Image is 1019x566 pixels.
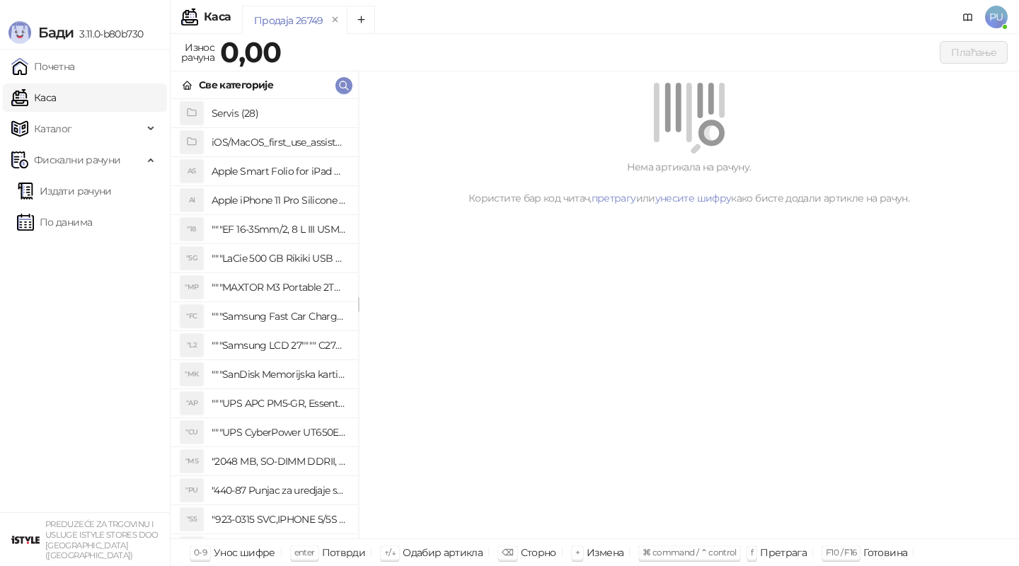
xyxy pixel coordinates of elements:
[826,547,856,558] span: F10 / F16
[74,28,143,40] span: 3.11.0-b80b730
[212,450,347,473] h4: "2048 MB, SO-DIMM DDRII, 667 MHz, Napajanje 1,8 0,1 V, Latencija CL5"
[171,99,358,538] div: grid
[11,52,75,81] a: Почетна
[212,363,347,386] h4: """SanDisk Memorijska kartica 256GB microSDXC sa SD adapterom SDSQXA1-256G-GN6MA - Extreme PLUS, ...
[957,6,979,28] a: Документација
[180,450,203,473] div: "MS
[384,547,396,558] span: ↑/↓
[326,14,345,26] button: remove
[212,247,347,270] h4: """LaCie 500 GB Rikiki USB 3.0 / Ultra Compact & Resistant aluminum / USB 3.0 / 2.5"""""""
[8,21,31,44] img: Logo
[655,192,732,204] a: унесите шифру
[180,305,203,328] div: "FC
[212,537,347,560] h4: "923-0448 SVC,IPHONE,TOURQUE DRIVER KIT .65KGF- CM Šrafciger "
[180,218,203,241] div: "18
[322,543,366,562] div: Потврди
[212,276,347,299] h4: """MAXTOR M3 Portable 2TB 2.5"""" crni eksterni hard disk HX-M201TCB/GM"""
[403,543,483,562] div: Одабир артикла
[212,102,347,125] h4: Servis (28)
[212,305,347,328] h4: """Samsung Fast Car Charge Adapter, brzi auto punja_, boja crna"""
[180,479,203,502] div: "PU
[17,177,112,205] a: Издати рачуни
[214,543,275,562] div: Унос шифре
[17,208,92,236] a: По данима
[180,421,203,444] div: "CU
[985,6,1008,28] span: PU
[199,77,273,93] div: Све категорије
[587,543,623,562] div: Измена
[180,276,203,299] div: "MP
[180,392,203,415] div: "AP
[521,543,556,562] div: Сторно
[178,38,217,67] div: Износ рачуна
[180,363,203,386] div: "MK
[347,6,375,34] button: Add tab
[220,35,281,69] strong: 0,00
[376,159,1002,206] div: Нема артикала на рачуну. Користите бар код читач, или како бисте додали артикле на рачун.
[212,392,347,415] h4: """UPS APC PM5-GR, Essential Surge Arrest,5 utic_nica"""
[34,115,72,143] span: Каталог
[11,526,40,554] img: 64x64-companyLogo-77b92cf4-9946-4f36-9751-bf7bb5fd2c7d.png
[502,547,513,558] span: ⌫
[212,131,347,154] h4: iOS/MacOS_first_use_assistance (4)
[38,24,74,41] span: Бади
[592,192,636,204] a: претрагу
[643,547,737,558] span: ⌘ command / ⌃ control
[204,11,231,23] div: Каса
[194,547,207,558] span: 0-9
[212,334,347,357] h4: """Samsung LCD 27"""" C27F390FHUXEN"""
[180,189,203,212] div: AI
[751,547,753,558] span: f
[212,160,347,183] h4: Apple Smart Folio for iPad mini (A17 Pro) - Sage
[212,479,347,502] h4: "440-87 Punjac za uredjaje sa micro USB portom 4/1, Stand."
[863,543,907,562] div: Готовина
[180,334,203,357] div: "L2
[180,537,203,560] div: "SD
[180,508,203,531] div: "S5
[180,247,203,270] div: "5G
[294,547,315,558] span: enter
[940,41,1008,64] button: Плаћање
[212,189,347,212] h4: Apple iPhone 11 Pro Silicone Case - Black
[212,218,347,241] h4: """EF 16-35mm/2, 8 L III USM"""
[180,160,203,183] div: AS
[254,13,323,28] div: Продаја 26749
[34,146,120,174] span: Фискални рачуни
[11,83,56,112] a: Каса
[45,519,159,560] small: PREDUZEĆE ZA TRGOVINU I USLUGE ISTYLE STORES DOO [GEOGRAPHIC_DATA] ([GEOGRAPHIC_DATA])
[760,543,807,562] div: Претрага
[575,547,580,558] span: +
[212,508,347,531] h4: "923-0315 SVC,IPHONE 5/5S BATTERY REMOVAL TRAY Držač za iPhone sa kojim se otvara display
[212,421,347,444] h4: """UPS CyberPower UT650EG, 650VA/360W , line-int., s_uko, desktop"""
